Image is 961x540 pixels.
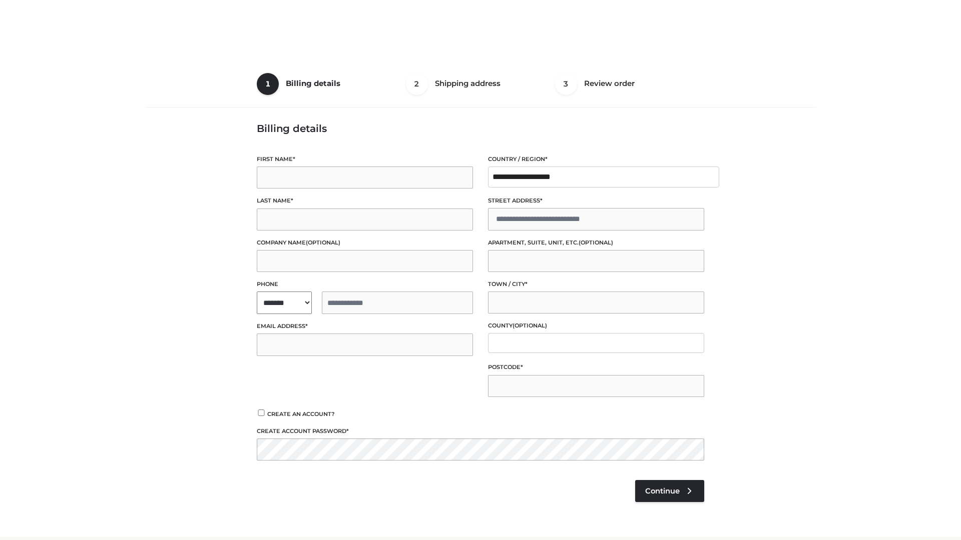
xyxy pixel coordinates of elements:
label: Phone [257,279,473,289]
span: 1 [257,73,279,95]
label: County [488,321,704,330]
span: (optional) [513,322,547,329]
span: Create an account? [267,410,335,417]
span: 2 [406,73,428,95]
label: Email address [257,321,473,331]
label: First name [257,154,473,164]
label: Street address [488,196,704,205]
span: Shipping address [435,78,501,88]
label: Company name [257,238,473,247]
span: (optional) [579,239,613,246]
label: Postcode [488,362,704,372]
label: Apartment, suite, unit, etc. [488,238,704,247]
span: (optional) [306,239,340,246]
label: Country / Region [488,154,704,164]
span: Continue [645,486,680,495]
label: Last name [257,196,473,205]
label: Create account password [257,426,704,436]
span: Billing details [286,78,340,88]
h3: Billing details [257,122,704,134]
a: Continue [635,480,704,502]
input: Create an account? [257,409,266,416]
span: Review order [584,78,635,88]
label: Town / City [488,279,704,289]
span: 3 [555,73,577,95]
